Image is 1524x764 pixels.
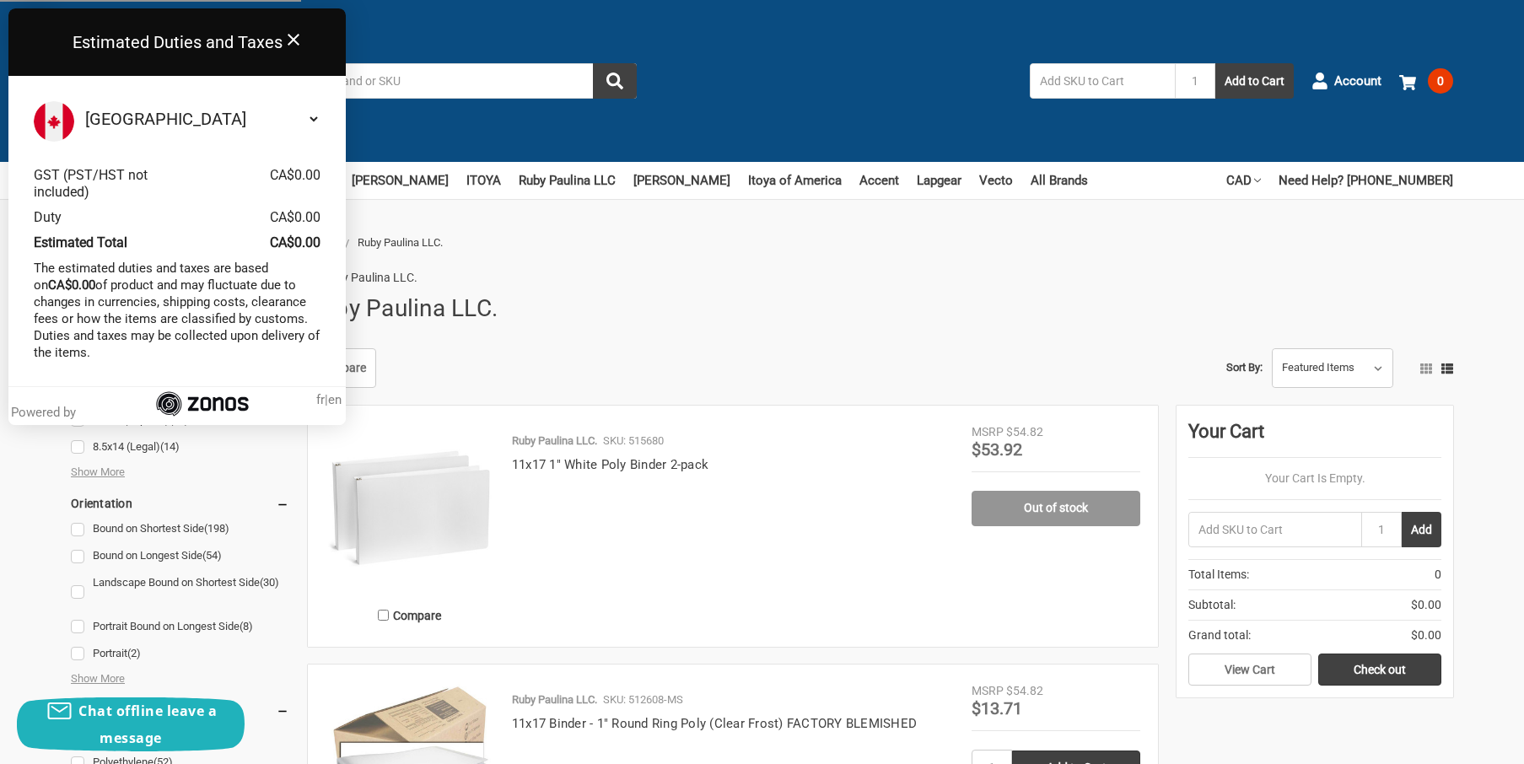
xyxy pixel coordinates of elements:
[328,392,342,407] span: en
[1385,718,1524,764] iframe: Google Customer Reviews
[1411,596,1441,614] span: $0.00
[1188,596,1236,614] span: Subtotal:
[308,269,468,287] img: Ruby Paulina LLC.
[1188,470,1441,487] p: Your Cart Is Empty.
[1215,63,1294,99] button: Add to Cart
[270,234,320,251] div: CA$0.00
[8,8,346,76] div: Estimated Duties and Taxes
[519,162,616,199] a: Ruby Paulina LLC
[1188,627,1251,644] span: Grand total:
[1334,72,1381,91] span: Account
[1226,355,1263,380] label: Sort By:
[1311,59,1381,103] a: Account
[326,423,494,592] img: 11x17 1" White Poly Binder 2-pack
[1226,162,1261,199] a: CAD
[1402,512,1441,547] button: Add
[1006,684,1043,697] span: $54.82
[1279,162,1453,199] a: Need Help? [PHONE_NUMBER]
[603,433,664,449] p: SKU: 515680
[748,162,842,199] a: Itoya of America
[859,162,899,199] a: Accent
[972,682,1004,700] div: MSRP
[71,518,289,541] a: Bound on Shortest Side
[1435,566,1441,584] span: 0
[71,616,289,638] a: Portrait Bound on Longest Side
[1411,627,1441,644] span: $0.00
[34,101,74,142] img: Flag of Canada
[633,162,730,199] a: [PERSON_NAME]
[34,209,177,226] div: Duty
[34,234,177,251] div: Estimated Total
[378,610,389,621] input: Compare
[326,601,494,629] label: Compare
[240,620,253,632] span: (8)
[512,433,597,449] p: Ruby Paulina LLC.
[1030,63,1175,99] input: Add SKU to Cart
[204,522,229,535] span: (198)
[78,702,217,747] span: Chat offline leave a message
[215,63,637,99] input: Search by keyword, brand or SKU
[352,162,449,199] a: [PERSON_NAME]
[1031,162,1088,199] a: All Brands
[127,647,141,659] span: (2)
[260,576,279,589] span: (30)
[316,391,342,408] span: |
[34,260,320,361] p: The estimated duties and taxes are based on of product and may fluctuate due to changes in curren...
[202,549,222,562] span: (54)
[11,404,83,421] div: Powered by
[48,277,95,293] b: CA$0.00
[972,423,1004,441] div: MSRP
[82,101,320,137] select: Select your country
[917,162,961,199] a: Lapgear
[71,643,289,665] a: Portrait
[1188,512,1361,547] input: Add SKU to Cart
[1428,68,1453,94] span: 0
[1399,59,1453,103] a: 0
[270,209,320,226] div: CA$0.00
[972,491,1140,526] a: Out of stock
[71,545,289,568] a: Bound on Longest Side
[170,413,189,426] span: (21)
[71,436,289,459] a: 8.5x14 (Legal)
[1188,654,1311,686] a: View Cart
[1188,417,1441,458] div: Your Cart
[972,439,1022,460] span: $53.92
[1006,425,1043,438] span: $54.82
[1318,654,1441,686] a: Check out
[71,670,125,687] span: Show More
[603,691,683,708] p: SKU: 512608-MS
[979,162,1013,199] a: Vecto
[466,162,501,199] a: ITOYA
[17,697,245,751] button: Chat offline leave a message
[71,464,125,481] span: Show More
[71,572,289,611] a: Landscape Bound on Shortest Side
[358,236,443,249] span: Ruby Paulina LLC.
[1188,566,1249,584] span: Total Items:
[316,392,325,407] span: fr
[512,716,917,731] a: 11x17 Binder - 1" Round Ring Poly (Clear Frost) FACTORY BLEMISHED
[512,691,597,708] p: Ruby Paulina LLC.
[512,457,708,472] a: 11x17 1" White Poly Binder 2-pack
[160,440,180,453] span: (14)
[270,167,320,184] div: CA$0.00
[71,493,289,514] h5: Orientation
[34,167,177,201] div: GST (PST/HST not included)
[308,287,498,331] h1: Ruby Paulina LLC.
[972,698,1022,718] span: $13.71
